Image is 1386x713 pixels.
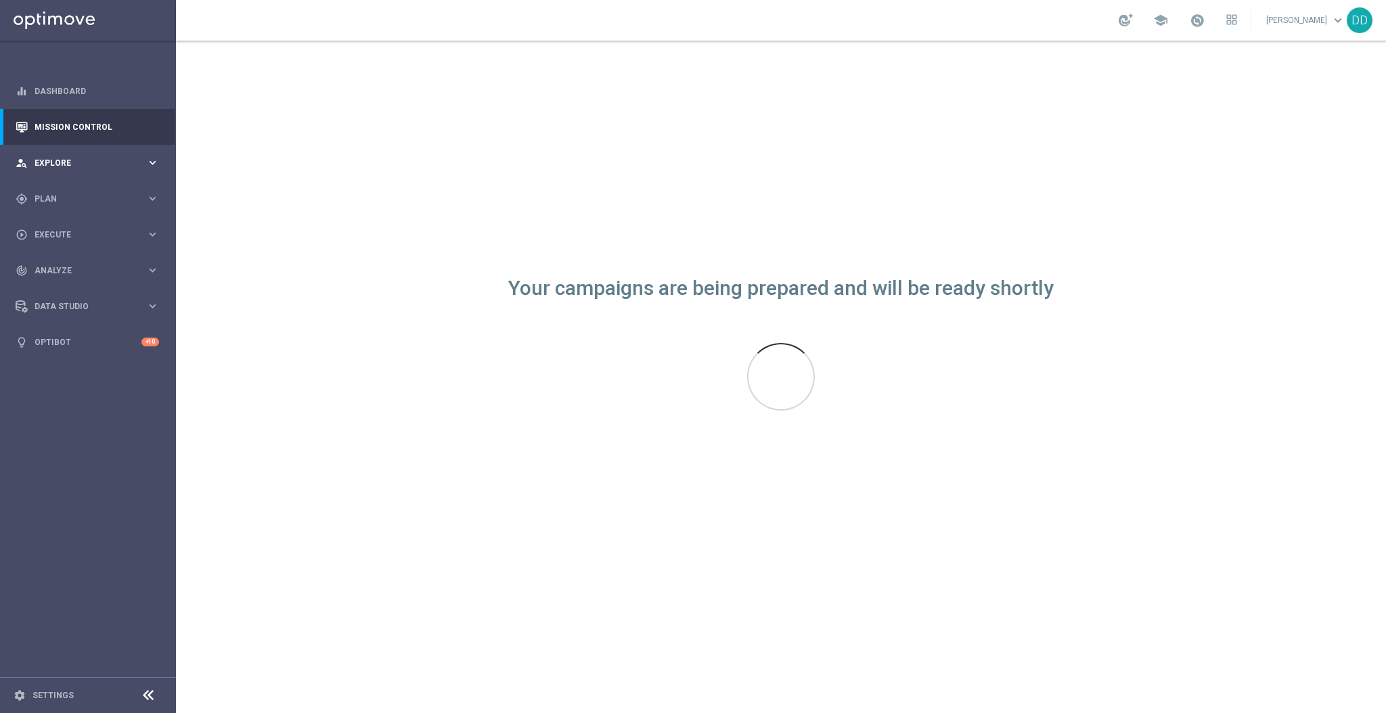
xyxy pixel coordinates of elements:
div: Execute [16,229,146,241]
button: play_circle_outline Execute keyboard_arrow_right [15,229,160,240]
i: equalizer [16,85,28,97]
i: person_search [16,157,28,169]
span: Data Studio [35,302,146,310]
button: person_search Explore keyboard_arrow_right [15,158,160,168]
a: Dashboard [35,73,159,109]
i: settings [14,689,26,701]
div: Plan [16,193,146,205]
span: Explore [35,159,146,167]
button: Mission Control [15,122,160,133]
button: Data Studio keyboard_arrow_right [15,301,160,312]
div: DD [1347,7,1372,33]
button: track_changes Analyze keyboard_arrow_right [15,265,160,276]
div: Data Studio [16,300,146,313]
span: Plan [35,195,146,203]
span: Analyze [35,267,146,275]
i: keyboard_arrow_right [146,156,159,169]
i: keyboard_arrow_right [146,264,159,277]
button: equalizer Dashboard [15,86,160,97]
i: keyboard_arrow_right [146,300,159,313]
div: +10 [141,338,159,346]
i: keyboard_arrow_right [146,228,159,241]
a: Optibot [35,324,141,360]
a: [PERSON_NAME]keyboard_arrow_down [1265,10,1347,30]
span: keyboard_arrow_down [1331,13,1345,28]
span: school [1153,13,1168,28]
span: Execute [35,231,146,239]
button: gps_fixed Plan keyboard_arrow_right [15,193,160,204]
i: track_changes [16,264,28,277]
div: Optibot [16,324,159,360]
a: Mission Control [35,109,159,145]
a: Settings [32,691,74,699]
i: gps_fixed [16,193,28,205]
button: lightbulb Optibot +10 [15,337,160,348]
i: lightbulb [16,336,28,348]
div: Explore [16,157,146,169]
i: keyboard_arrow_right [146,192,159,205]
i: play_circle_outline [16,229,28,241]
div: Dashboard [16,73,159,109]
div: Your campaigns are being prepared and will be ready shortly [508,283,1054,294]
div: Mission Control [16,109,159,145]
div: Analyze [16,264,146,277]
